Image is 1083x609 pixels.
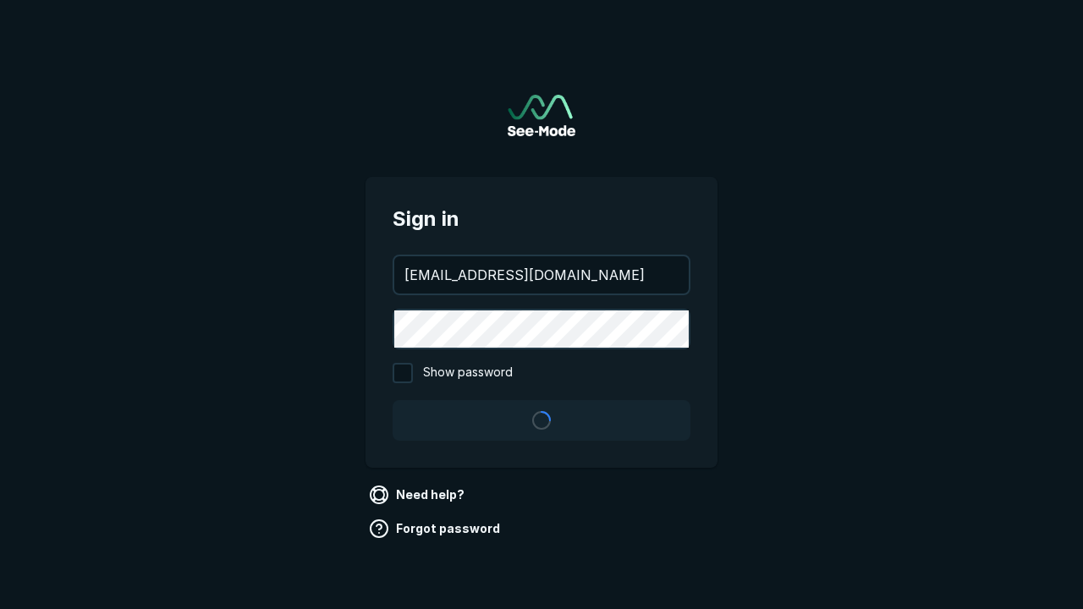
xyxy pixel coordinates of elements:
span: Show password [423,363,513,383]
a: Forgot password [366,515,507,542]
img: See-Mode Logo [508,95,575,136]
span: Sign in [393,204,690,234]
a: Need help? [366,481,471,508]
input: your@email.com [394,256,689,294]
a: Go to sign in [508,95,575,136]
